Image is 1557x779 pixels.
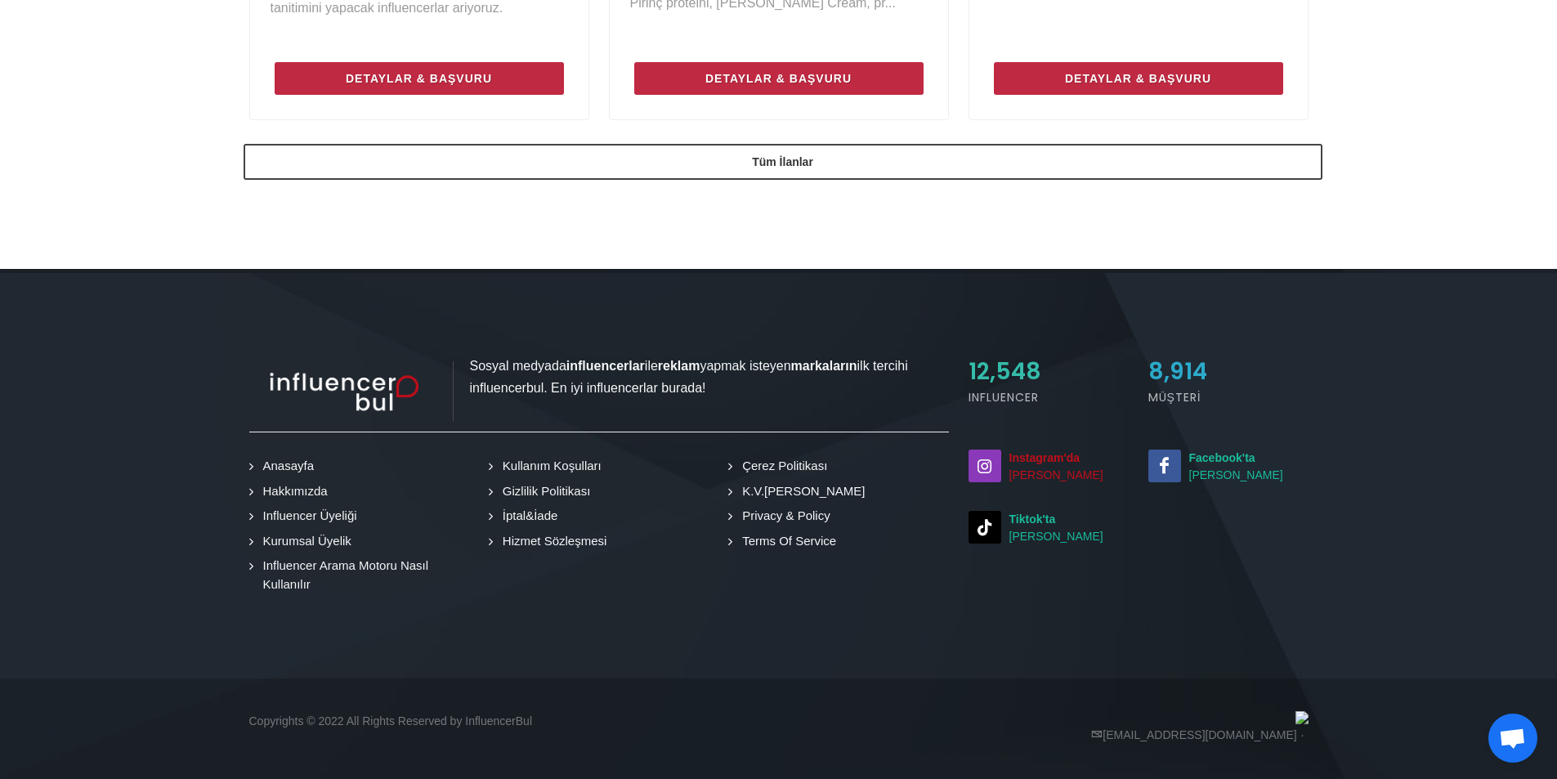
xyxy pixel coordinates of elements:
a: Anasayfa [253,457,317,476]
strong: influencerlar [566,359,645,373]
a: Influencer Üyeliği [253,507,360,526]
span: Detaylar & Başvuru [1065,69,1211,88]
span: Detaylar & Başvuru [346,69,492,88]
span: Detaylar & Başvuru [705,69,852,88]
span: 8,914 [1148,356,1207,387]
p: Sosyal medyada ile yapmak isteyen ilk tercihi influencerbul. En iyi influencerlar burada! [249,355,949,399]
a: Influencer Arama Motoru Nasıl Kullanılır [253,557,469,593]
small: [PERSON_NAME] [969,511,1129,545]
strong: markaların [791,359,857,373]
a: Tüm İlanlar [244,144,1322,180]
a: Detaylar & Başvuru [634,62,924,95]
a: Tiktok'ta[PERSON_NAME] [969,511,1129,545]
small: [PERSON_NAME] [969,450,1129,484]
img: logo_band_white@1x.png [1295,711,1309,724]
div: Açık sohbet [1488,714,1537,763]
img: influencer_light.png [249,361,454,421]
strong: Tiktok'ta [1009,513,1056,526]
a: K.V.[PERSON_NAME] [732,482,867,501]
span: 12,548 [969,356,1041,387]
a: Çerez Politikası [732,457,830,476]
a: Detaylar & Başvuru [994,62,1283,95]
a: Hakkımızda [253,482,330,501]
a: Privacy & Policy [732,507,833,526]
div: [EMAIL_ADDRESS][DOMAIN_NAME] [779,711,1318,770]
a: Gizlilik Politikası [493,482,593,501]
small: [PERSON_NAME] [1148,450,1309,484]
a: Kurumsal Üyelik [253,532,354,551]
h5: Müşteri [1148,389,1309,406]
a: Kullanım Koşulları [493,457,604,476]
strong: Instagram'da [1009,451,1081,464]
a: İptal&İade [493,507,561,526]
div: Copyrights © 2022 All Rights Reserved by InfluencerBul [239,711,779,770]
a: Instagram'da[PERSON_NAME] [969,450,1129,484]
a: Detaylar & Başvuru [275,62,564,95]
strong: reklam [658,359,700,373]
a: Hizmet Sözleşmesi [493,532,610,551]
h5: Influencer [969,389,1129,406]
a: Facebook'ta[PERSON_NAME] [1148,450,1309,484]
strong: Facebook'ta [1189,451,1255,464]
a: Terms Of Service [732,532,839,551]
span: · [1301,725,1304,745]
